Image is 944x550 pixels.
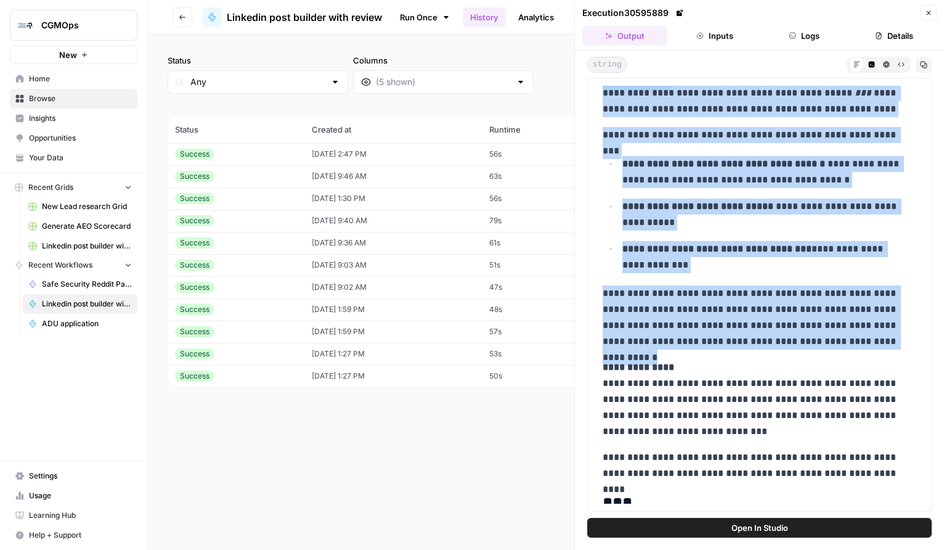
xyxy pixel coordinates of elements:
[10,10,137,41] button: Workspace: CGMOps
[42,221,132,232] span: Generate AEO Scorecard
[29,490,132,501] span: Usage
[227,10,382,25] span: Linkedin post builder with review
[175,171,214,182] div: Success
[762,26,847,46] button: Logs
[392,7,458,28] a: Run Once
[304,143,482,165] td: [DATE] 2:47 PM
[482,276,599,298] td: 47s
[42,279,132,290] span: Safe Security Reddit Parser
[29,93,132,104] span: Browse
[190,76,325,88] input: Any
[304,232,482,254] td: [DATE] 9:36 AM
[175,326,214,337] div: Success
[304,298,482,321] td: [DATE] 1:59 PM
[29,530,132,541] span: Help + Support
[304,321,482,343] td: [DATE] 1:59 PM
[175,260,214,271] div: Success
[304,343,482,365] td: [DATE] 1:27 PM
[482,321,599,343] td: 57s
[482,298,599,321] td: 48s
[29,510,132,521] span: Learning Hub
[582,7,686,19] div: Execution 30595889
[463,7,506,27] a: History
[304,276,482,298] td: [DATE] 9:02 AM
[10,69,137,89] a: Home
[23,274,137,294] a: Safe Security Reddit Parser
[23,314,137,334] a: ADU application
[202,7,382,27] a: Linkedin post builder with review
[304,210,482,232] td: [DATE] 9:40 AM
[23,294,137,314] a: Linkedin post builder with review
[482,187,599,210] td: 56s
[23,216,137,236] a: Generate AEO Scorecard
[10,466,137,486] a: Settings
[14,14,36,36] img: CGMOps Logo
[852,26,937,46] button: Details
[10,178,137,197] button: Recent Grids
[566,7,617,27] a: Integrate
[175,282,214,293] div: Success
[28,182,73,193] span: Recent Grids
[482,165,599,187] td: 63s
[587,57,627,73] span: string
[23,236,137,256] a: Linkedin post builder with review Grid
[29,73,132,84] span: Home
[28,260,92,271] span: Recent Workflows
[582,26,667,46] button: Output
[175,215,214,226] div: Success
[304,365,482,387] td: [DATE] 1:27 PM
[353,54,534,67] label: Columns
[42,318,132,329] span: ADU application
[482,365,599,387] td: 50s
[10,525,137,545] button: Help + Support
[731,522,788,534] span: Open In Studio
[175,237,214,248] div: Success
[168,94,924,116] span: (11 records)
[10,109,137,128] a: Insights
[482,254,599,276] td: 51s
[175,371,214,382] div: Success
[482,143,599,165] td: 56s
[29,113,132,124] span: Insights
[41,19,116,31] span: CGMOps
[10,148,137,168] a: Your Data
[376,76,511,88] input: (5 shown)
[42,298,132,310] span: Linkedin post builder with review
[482,210,599,232] td: 79s
[10,486,137,506] a: Usage
[10,506,137,525] a: Learning Hub
[175,193,214,204] div: Success
[304,187,482,210] td: [DATE] 1:30 PM
[168,54,348,67] label: Status
[29,133,132,144] span: Opportunities
[29,470,132,482] span: Settings
[175,149,214,160] div: Success
[10,46,137,64] button: New
[175,304,214,315] div: Success
[23,197,137,216] a: New Lead research Grid
[10,89,137,109] a: Browse
[42,201,132,212] span: New Lead research Grid
[59,49,77,61] span: New
[10,128,137,148] a: Opportunities
[304,116,482,143] th: Created at
[511,7,561,27] a: Analytics
[175,348,214,359] div: Success
[168,116,304,143] th: Status
[10,256,137,274] button: Recent Workflows
[304,165,482,187] td: [DATE] 9:46 AM
[482,343,599,365] td: 53s
[482,232,599,254] td: 61s
[482,116,599,143] th: Runtime
[304,254,482,276] td: [DATE] 9:03 AM
[672,26,757,46] button: Inputs
[29,152,132,163] span: Your Data
[42,240,132,252] span: Linkedin post builder with review Grid
[587,518,932,538] button: Open In Studio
